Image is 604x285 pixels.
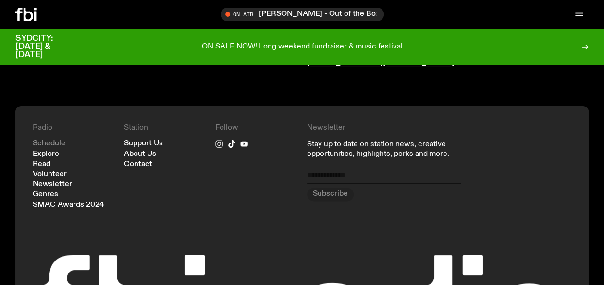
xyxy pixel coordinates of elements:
p: Stay up to date on station news, creative opportunities, highlights, perks and more. [307,140,480,158]
button: Subscribe [307,188,354,201]
button: On Air[PERSON_NAME] - Out of the Box [221,8,384,21]
a: About Us [124,151,156,158]
a: Read [33,161,50,168]
p: ON SALE NOW! Long weekend fundraiser & music festival [202,43,403,51]
h4: Station [124,123,206,132]
h4: Radio [33,123,114,132]
a: Volunteer [33,171,67,178]
h4: Follow [215,123,297,132]
a: Genres [33,191,58,198]
a: Newsletter [33,181,72,188]
a: Contact [124,161,152,168]
a: Schedule [33,140,65,147]
a: [EMAIL_ADDRESS][DOMAIN_NAME] [307,58,455,67]
h3: SYDCITY: [DATE] & [DATE] [15,35,77,59]
h4: Newsletter [307,123,480,132]
a: Explore [33,151,59,158]
a: SMAC Awards 2024 [33,202,104,209]
a: Support Us [124,140,163,147]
